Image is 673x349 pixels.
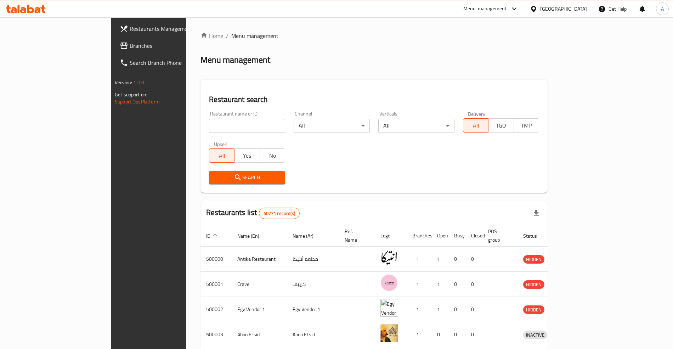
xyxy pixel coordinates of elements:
[209,119,285,133] input: Search for restaurant name or ID..
[260,148,285,163] button: No
[523,331,547,339] div: INACTIVE
[517,120,536,131] span: TMP
[431,225,448,247] th: Open
[237,151,257,161] span: Yes
[232,322,287,347] td: Abou El sid
[448,322,465,347] td: 0
[206,207,300,219] h2: Restaurants list
[448,272,465,297] td: 0
[114,54,224,71] a: Search Branch Phone
[215,173,279,182] span: Search
[523,305,544,314] div: HIDDEN
[465,272,482,297] td: 0
[133,78,144,87] span: 1.0.0
[431,272,448,297] td: 1
[200,32,548,40] nav: breadcrumb
[212,151,232,161] span: All
[232,297,287,322] td: Egy Vendor 1
[466,120,486,131] span: All
[226,32,228,40] li: /
[528,205,545,222] div: Export file
[488,118,514,133] button: TGO
[287,247,339,272] td: مطعم أنتيكا
[259,208,300,219] div: Total records count
[523,306,544,314] span: HIDDEN
[523,255,544,264] span: HIDDEN
[380,299,398,317] img: Egy Vendor 1
[345,227,366,244] span: Ref. Name
[448,225,465,247] th: Busy
[130,24,218,33] span: Restaurants Management
[287,297,339,322] td: Egy Vendor 1
[661,5,664,13] span: A
[463,5,507,13] div: Menu-management
[234,148,260,163] button: Yes
[523,281,544,289] span: HIDDEN
[231,32,278,40] span: Menu management
[263,151,282,161] span: No
[380,249,398,266] img: Antika Restaurant
[491,120,511,131] span: TGO
[523,232,546,240] span: Status
[287,272,339,297] td: كرييف
[465,297,482,322] td: 0
[214,141,227,146] label: Upsell
[431,297,448,322] td: 1
[407,297,431,322] td: 1
[540,5,587,13] div: [GEOGRAPHIC_DATA]
[232,247,287,272] td: Antika Restaurant
[206,232,220,240] span: ID
[130,41,218,50] span: Branches
[465,247,482,272] td: 0
[293,232,323,240] span: Name (Ar)
[114,20,224,37] a: Restaurants Management
[523,331,547,339] span: INACTIVE
[209,171,285,184] button: Search
[465,322,482,347] td: 0
[448,247,465,272] td: 0
[200,54,270,66] h2: Menu management
[463,118,488,133] button: All
[130,58,218,67] span: Search Branch Phone
[431,322,448,347] td: 0
[259,210,299,217] span: 40771 record(s)
[407,225,431,247] th: Branches
[514,118,539,133] button: TMP
[407,322,431,347] td: 1
[468,111,486,116] label: Delivery
[380,274,398,292] img: Crave
[488,227,509,244] span: POS group
[115,78,132,87] span: Version:
[378,119,454,133] div: All
[237,232,268,240] span: Name (En)
[431,247,448,272] td: 1
[114,37,224,54] a: Branches
[209,94,539,105] h2: Restaurant search
[407,247,431,272] td: 1
[209,148,234,163] button: All
[232,272,287,297] td: Crave
[465,225,482,247] th: Closed
[407,272,431,297] td: 1
[448,297,465,322] td: 0
[287,322,339,347] td: Abou El sid
[115,90,147,99] span: Get support on:
[294,119,370,133] div: All
[375,225,407,247] th: Logo
[115,97,160,106] a: Support.OpsPlatform
[380,324,398,342] img: Abou El sid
